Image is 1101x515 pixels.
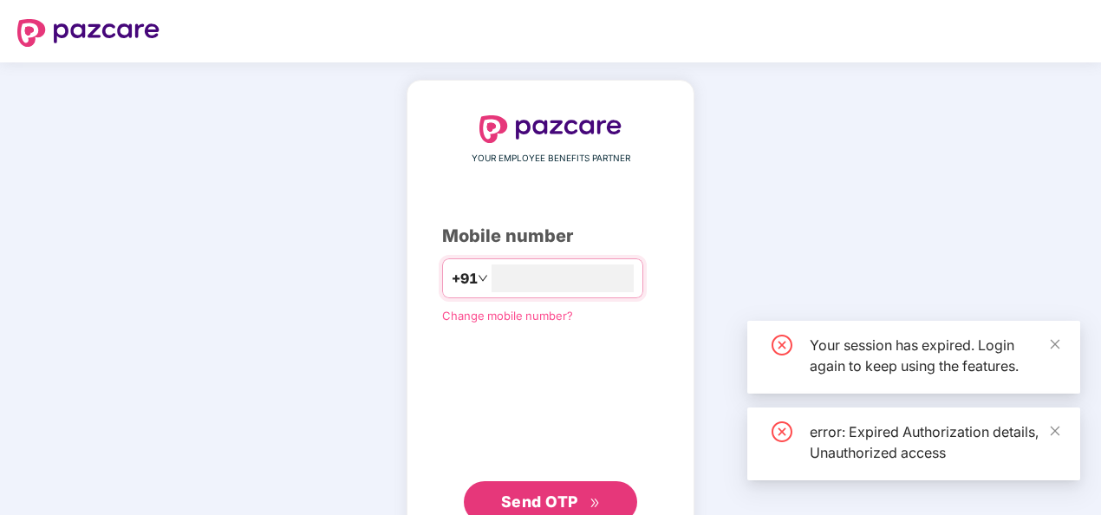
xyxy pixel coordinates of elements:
span: close-circle [772,335,792,355]
span: close [1049,425,1061,437]
div: error: Expired Authorization details, Unauthorized access [810,421,1059,463]
span: down [478,273,488,284]
img: logo [479,115,622,143]
span: YOUR EMPLOYEE BENEFITS PARTNER [472,152,630,166]
div: Your session has expired. Login again to keep using the features. [810,335,1059,376]
span: double-right [590,498,601,509]
div: Mobile number [442,223,659,250]
a: Change mobile number? [442,309,573,323]
span: close-circle [772,421,792,442]
span: close [1049,338,1061,350]
span: Send OTP [501,492,578,511]
img: logo [17,19,160,47]
span: +91 [452,268,478,290]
